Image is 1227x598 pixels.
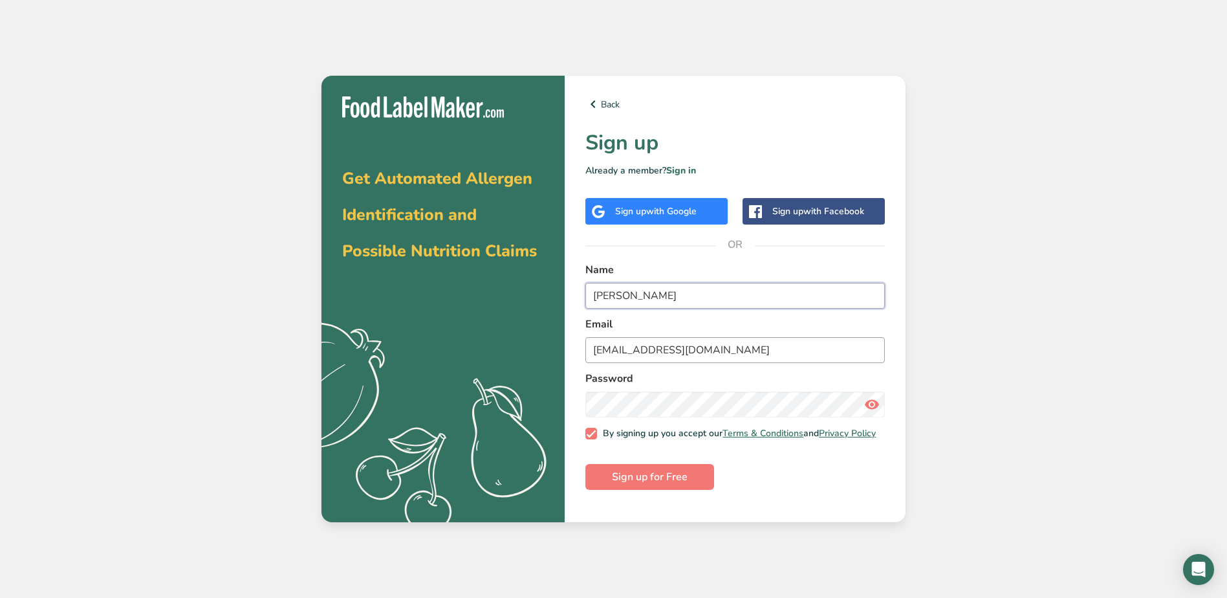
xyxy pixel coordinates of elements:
input: John Doe [585,283,885,309]
a: Sign in [666,164,696,177]
span: with Facebook [803,205,864,217]
span: By signing up you accept our and [597,428,876,439]
input: email@example.com [585,337,885,363]
label: Name [585,262,885,278]
p: Already a member? [585,164,885,177]
label: Email [585,316,885,332]
label: Password [585,371,885,386]
a: Terms & Conditions [722,427,803,439]
img: Food Label Maker [342,96,504,118]
button: Sign up for Free [585,464,714,490]
a: Back [585,96,885,112]
a: Privacy Policy [819,427,876,439]
span: Sign up for Free [612,469,688,485]
h1: Sign up [585,127,885,159]
div: Open Intercom Messenger [1183,554,1214,585]
span: with Google [646,205,697,217]
div: Sign up [772,205,864,218]
span: OR [716,225,755,264]
span: Get Automated Allergen Identification and Possible Nutrition Claims [342,168,537,262]
div: Sign up [615,205,697,218]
